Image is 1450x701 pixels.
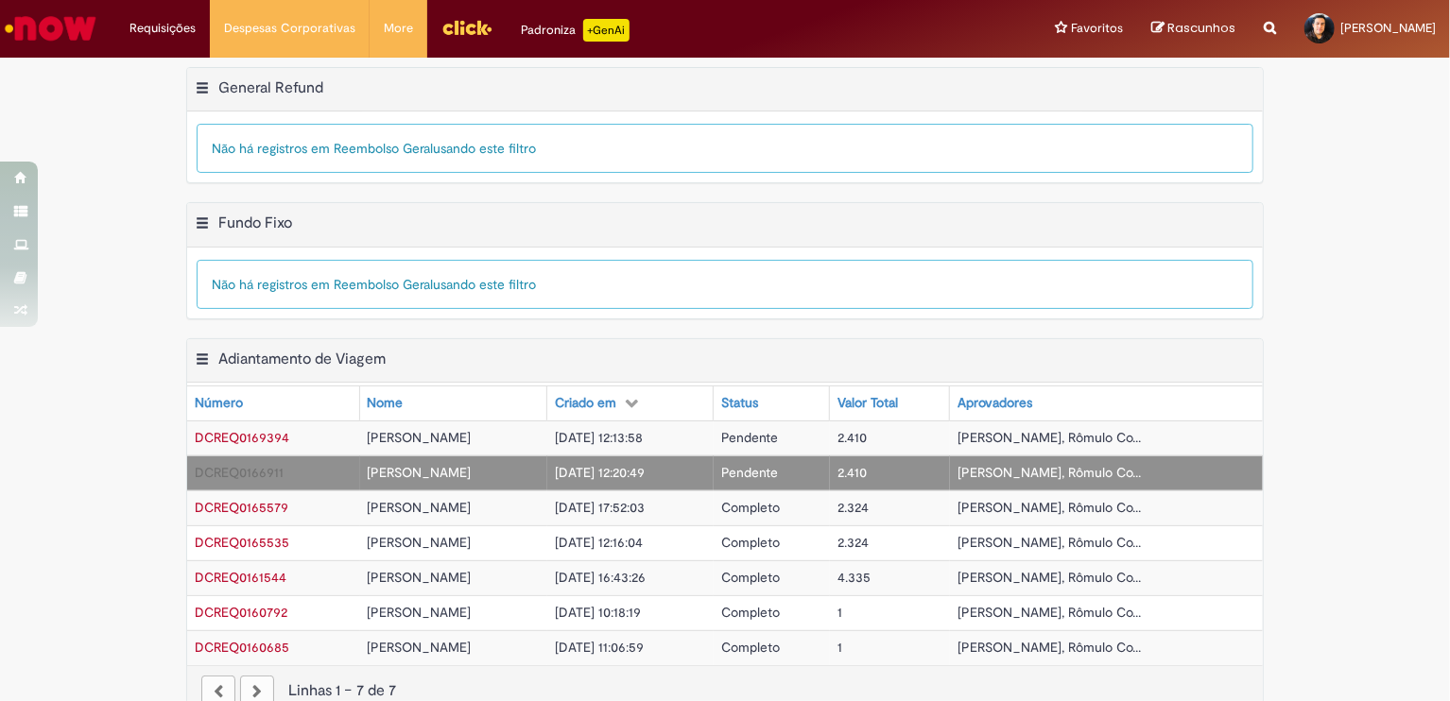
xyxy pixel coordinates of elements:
span: [PERSON_NAME] [368,639,472,656]
button: General Refund Menu de contexto [195,78,210,103]
a: Rascunhos [1151,20,1235,38]
span: Requisições [129,19,196,38]
a: Abrir Registro: DCREQ0161544 [195,569,286,586]
span: DCREQ0165535 [195,534,289,551]
span: usando este filtro [433,140,536,157]
div: Status [721,394,758,413]
span: [DATE] 12:20:49 [555,464,645,481]
span: [PERSON_NAME] [368,464,472,481]
span: 2.324 [837,534,869,551]
div: Não há registros em Reembolso Geral [197,260,1253,309]
div: Nome [368,394,404,413]
span: [DATE] 12:16:04 [555,534,643,551]
span: DCREQ0160685 [195,639,289,656]
img: ServiceNow [2,9,99,47]
h2: Adiantamento de Viagem [218,350,386,368]
span: 2.410 [837,429,867,446]
span: Rascunhos [1167,19,1235,37]
div: Número [195,394,243,413]
p: +GenAi [583,19,630,42]
span: DCREQ0169394 [195,429,289,446]
span: [PERSON_NAME] [368,604,472,621]
button: Adiantamento de Viagem Menu de contexto [195,350,210,374]
div: Aprovadores [958,394,1032,413]
span: [PERSON_NAME] [368,429,472,446]
span: [PERSON_NAME] [368,499,472,516]
button: Fundo Fixo Menu de contexto [195,214,210,238]
span: Pendente [721,464,778,481]
span: [PERSON_NAME] [368,569,472,586]
img: click_logo_yellow_360x200.png [441,13,492,42]
span: 1 [837,639,842,656]
span: 1 [837,604,842,621]
span: 2.410 [837,464,867,481]
span: [PERSON_NAME], Rômulo Co... [958,604,1141,621]
span: 2.324 [837,499,869,516]
span: Despesas Corporativas [224,19,355,38]
span: DCREQ0161544 [195,569,286,586]
span: [DATE] 16:43:26 [555,569,646,586]
div: Valor Total [837,394,898,413]
a: Abrir Registro: DCREQ0166911 [195,464,284,481]
a: Abrir Registro: DCREQ0160685 [195,639,289,656]
span: Completo [721,534,780,551]
span: DCREQ0165579 [195,499,288,516]
div: Padroniza [521,19,630,42]
a: Abrir Registro: DCREQ0165579 [195,499,288,516]
div: Criado em [555,394,616,413]
span: More [384,19,413,38]
span: usando este filtro [433,276,536,293]
span: [PERSON_NAME], Rômulo Co... [958,499,1141,516]
span: [PERSON_NAME], Rômulo Co... [958,569,1141,586]
span: [PERSON_NAME], Rômulo Co... [958,429,1141,446]
span: Pendente [721,429,778,446]
span: 4.335 [837,569,871,586]
span: [PERSON_NAME] [368,534,472,551]
span: Completo [721,499,780,516]
h2: General Refund [218,78,323,97]
span: [PERSON_NAME], Rômulo Co... [958,639,1141,656]
span: [DATE] 10:18:19 [555,604,641,621]
a: Abrir Registro: DCREQ0169394 [195,429,289,446]
a: Abrir Registro: DCREQ0160792 [195,604,287,621]
span: [PERSON_NAME], Rômulo Co... [958,534,1141,551]
span: Completo [721,604,780,621]
div: Não há registros em Reembolso Geral [197,124,1253,173]
span: Favoritos [1071,19,1123,38]
span: Completo [721,639,780,656]
a: Abrir Registro: DCREQ0165535 [195,534,289,551]
span: DCREQ0166911 [195,464,284,481]
span: [PERSON_NAME], Rômulo Co... [958,464,1141,481]
span: [PERSON_NAME] [1340,20,1436,36]
span: DCREQ0160792 [195,604,287,621]
span: [DATE] 11:06:59 [555,639,644,656]
span: Completo [721,569,780,586]
span: [DATE] 12:13:58 [555,429,643,446]
span: [DATE] 17:52:03 [555,499,645,516]
h2: Fundo Fixo [218,214,292,232]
